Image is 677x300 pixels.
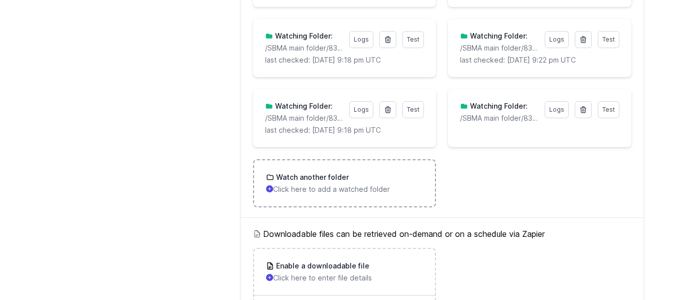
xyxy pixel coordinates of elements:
[265,55,424,65] p: last checked: [DATE] 9:18 pm UTC
[407,36,419,43] span: Test
[266,184,423,194] p: Click here to add a watched folder
[402,101,424,118] a: Test
[273,31,333,41] h3: Watching Folder:
[602,106,615,113] span: Test
[598,101,619,118] a: Test
[598,31,619,48] a: Test
[266,273,423,283] p: Click here to enter file details
[253,228,631,240] h5: Downloadable files can be retrieved on-demand or on a schedule via Zapier
[602,36,615,43] span: Test
[402,31,424,48] a: Test
[349,101,373,118] a: Logs
[468,31,528,41] h3: Watching Folder:
[468,101,528,111] h3: Watching Folder:
[545,31,569,48] a: Logs
[254,160,435,206] a: Watch another folder Click here to add a watched folder
[460,43,538,53] p: SBMA main folder/834_Paylocity
[265,125,424,135] p: last checked: [DATE] 9:18 pm UTC
[265,113,343,123] p: SBMA main folder/834_OneConnect
[627,250,665,288] iframe: Drift Widget Chat Controller
[460,55,619,65] p: last checked: [DATE] 9:22 pm UTC
[273,101,333,111] h3: Watching Folder:
[460,113,538,123] p: SBMA main folder/834_isolved
[274,172,349,182] h3: Watch another folder
[407,106,419,113] span: Test
[349,31,373,48] a: Logs
[545,101,569,118] a: Logs
[265,43,343,53] p: SBMA main folder/834_EBS Health
[274,261,369,271] h3: Enable a downloadable file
